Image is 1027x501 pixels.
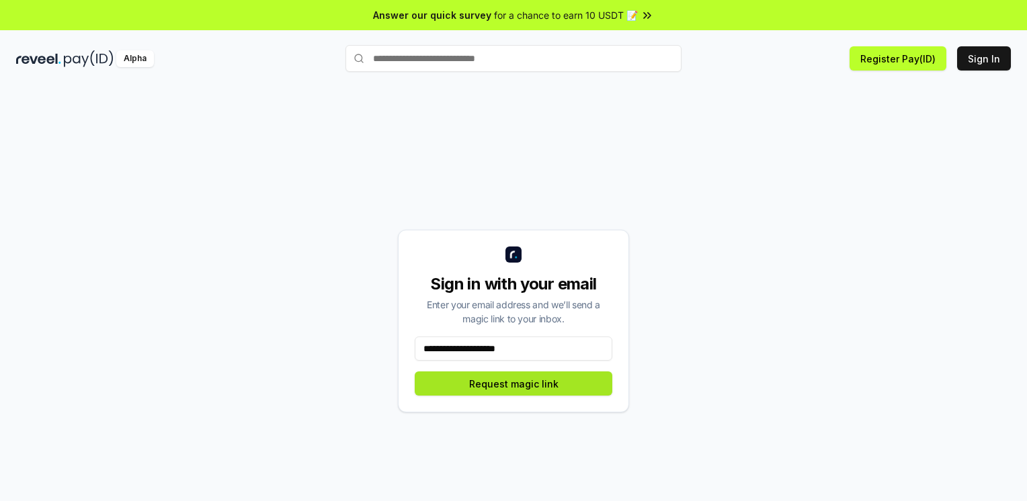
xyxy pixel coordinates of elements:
button: Sign In [957,46,1011,71]
button: Register Pay(ID) [850,46,946,71]
img: logo_small [505,246,522,263]
div: Sign in with your email [415,273,612,295]
div: Alpha [116,50,154,67]
span: for a chance to earn 10 USDT 📝 [494,8,638,22]
span: Answer our quick survey [373,8,491,22]
button: Request magic link [415,371,612,396]
div: Enter your email address and we’ll send a magic link to your inbox. [415,298,612,326]
img: reveel_dark [16,50,61,67]
img: pay_id [64,50,114,67]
